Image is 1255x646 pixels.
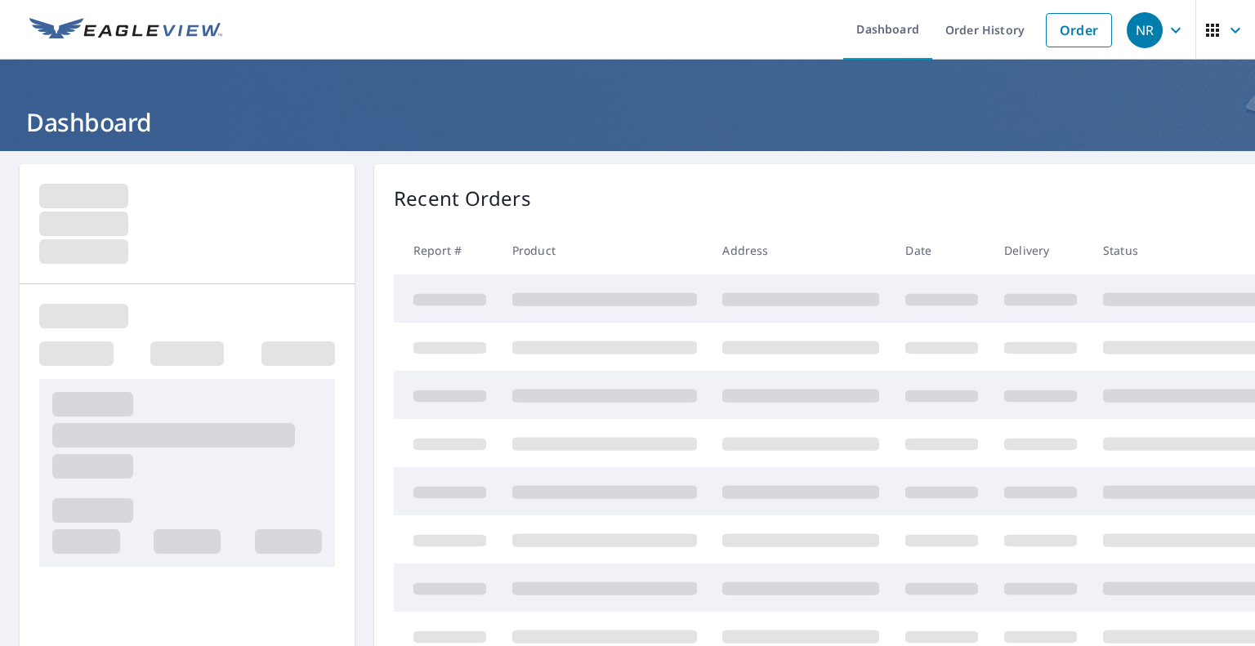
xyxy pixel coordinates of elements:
a: Order [1046,13,1112,47]
th: Product [499,226,710,274]
th: Date [892,226,991,274]
h1: Dashboard [20,105,1235,139]
th: Report # [394,226,499,274]
p: Recent Orders [394,184,531,213]
th: Address [709,226,892,274]
img: EV Logo [29,18,222,42]
th: Delivery [991,226,1090,274]
div: NR [1127,12,1163,48]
